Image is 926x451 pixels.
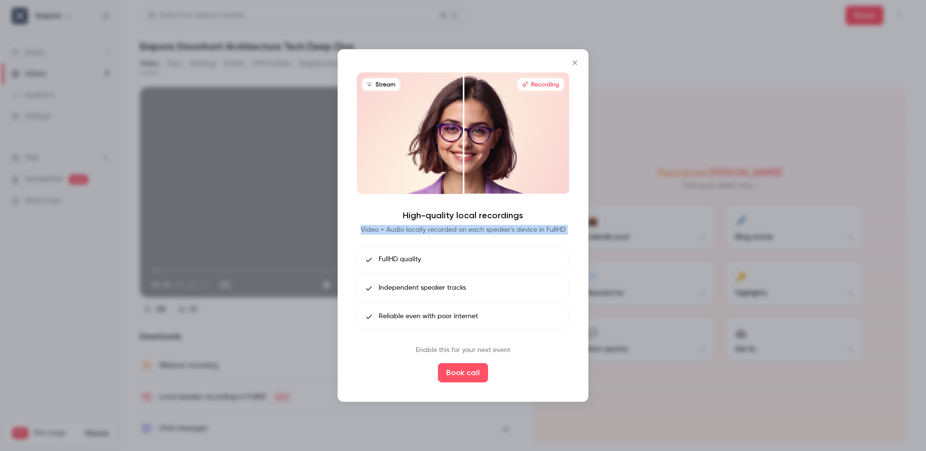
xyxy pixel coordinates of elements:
h4: High-quality local recordings [403,210,523,221]
span: Independent speaker tracks [379,283,466,293]
p: Enable this for your next event [416,345,510,355]
button: Close [565,53,585,72]
span: FullHD quality [379,254,421,265]
button: Book call [438,363,488,382]
p: Video + Audio locally recorded on each speaker's device in FullHD [361,225,566,235]
span: Reliable even with poor internet [379,311,478,322]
